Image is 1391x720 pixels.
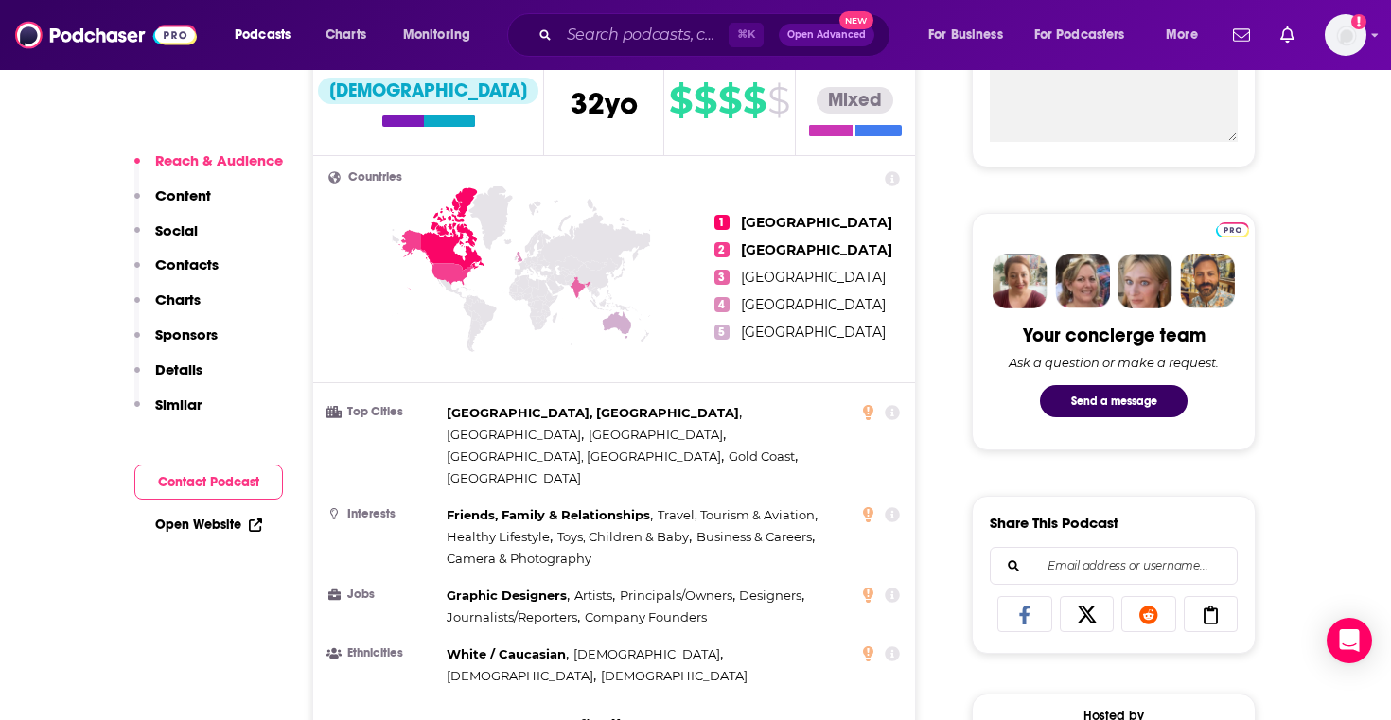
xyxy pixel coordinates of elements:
span: New [839,11,873,29]
span: Podcasts [235,22,291,48]
h3: Interests [328,508,439,520]
button: Similar [134,395,202,430]
span: 2 [714,242,730,257]
span: Business & Careers [696,529,812,544]
div: Search followers [990,547,1238,585]
span: , [447,665,596,687]
a: Show notifications dropdown [1273,19,1302,51]
span: [GEOGRAPHIC_DATA] [741,214,892,231]
p: Sponsors [155,325,218,343]
button: Send a message [1040,385,1188,417]
button: open menu [915,20,1027,50]
button: Contacts [134,255,219,290]
span: Open Advanced [787,30,866,40]
span: For Podcasters [1034,22,1125,48]
p: Social [155,221,198,239]
span: Parental Status [823,47,881,72]
span: 3 [714,270,730,285]
span: $ [694,85,716,115]
span: 1 [714,215,730,230]
span: $ [718,85,741,115]
span: ⌘ K [729,23,764,47]
span: [GEOGRAPHIC_DATA] [589,427,723,442]
button: Details [134,360,202,395]
button: open menu [1153,20,1222,50]
span: [GEOGRAPHIC_DATA], [GEOGRAPHIC_DATA] [447,448,721,464]
span: $ [767,85,789,115]
span: 5 [714,325,730,340]
img: Jules Profile [1118,254,1172,308]
h3: Top Cities [328,406,439,418]
button: open menu [390,20,495,50]
p: Reach & Audience [155,151,283,169]
span: [GEOGRAPHIC_DATA] [741,269,886,286]
a: Charts [313,20,378,50]
span: White / Caucasian [447,646,566,661]
span: , [557,526,692,548]
img: Jon Profile [1180,254,1235,308]
a: Share on Reddit [1121,596,1176,632]
a: Podchaser - Follow, Share and Rate Podcasts [15,17,197,53]
p: Details [155,360,202,378]
button: Open AdvancedNew [779,24,874,46]
span: , [447,526,553,548]
span: For Business [928,22,1003,48]
span: Travel, Tourism & Aviation [658,507,815,522]
span: , [447,402,742,424]
div: Mixed [817,87,893,114]
span: Healthy Lifestyle [447,529,550,544]
span: , [447,585,570,606]
span: [GEOGRAPHIC_DATA], [GEOGRAPHIC_DATA] [447,405,739,420]
span: , [574,585,615,606]
a: Copy Link [1184,596,1239,632]
button: Content [134,186,211,221]
div: Ask a question or make a request. [1009,355,1219,370]
span: Logged in as amaclellan [1325,14,1366,56]
span: $ [743,85,766,115]
span: Monitoring [403,22,470,48]
span: , [447,643,569,665]
span: , [729,446,798,467]
span: Friends, Family & Relationships [447,507,650,522]
span: More [1166,22,1198,48]
input: Email address or username... [1006,548,1222,584]
span: Gold Coast [729,448,795,464]
span: $ [669,85,692,115]
span: [GEOGRAPHIC_DATA] [741,324,886,341]
button: Charts [134,290,201,325]
span: [GEOGRAPHIC_DATA] [741,241,892,258]
span: , [739,585,804,606]
button: Reach & Audience [134,151,283,186]
a: Show notifications dropdown [1225,19,1258,51]
span: , [696,526,815,548]
span: , [573,643,723,665]
span: Journalists/Reporters [447,609,577,624]
svg: Add a profile image [1351,14,1366,29]
span: [DEMOGRAPHIC_DATA] [447,668,593,683]
span: Principals/Owners [620,588,732,603]
h3: Ethnicities [328,647,439,659]
div: Your concierge team [1023,324,1206,347]
span: [DEMOGRAPHIC_DATA] [601,668,748,683]
button: Show profile menu [1325,14,1366,56]
span: [GEOGRAPHIC_DATA] [741,296,886,313]
img: Barbara Profile [1055,254,1110,308]
img: User Profile [1325,14,1366,56]
span: , [447,446,724,467]
div: Open Intercom Messenger [1327,618,1372,663]
p: Similar [155,395,202,413]
span: , [447,504,653,526]
span: , [447,424,584,446]
div: [DEMOGRAPHIC_DATA] [318,78,538,104]
span: , [589,424,726,446]
span: [GEOGRAPHIC_DATA] [447,470,581,485]
button: Contact Podcast [134,465,283,500]
a: Pro website [1216,220,1249,237]
span: Company Founders [585,609,707,624]
a: Share on Facebook [997,596,1052,632]
a: Open Website [155,517,262,533]
span: Designers [739,588,801,603]
button: Sponsors [134,325,218,360]
a: Share on X/Twitter [1060,596,1115,632]
span: Artists [574,588,612,603]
